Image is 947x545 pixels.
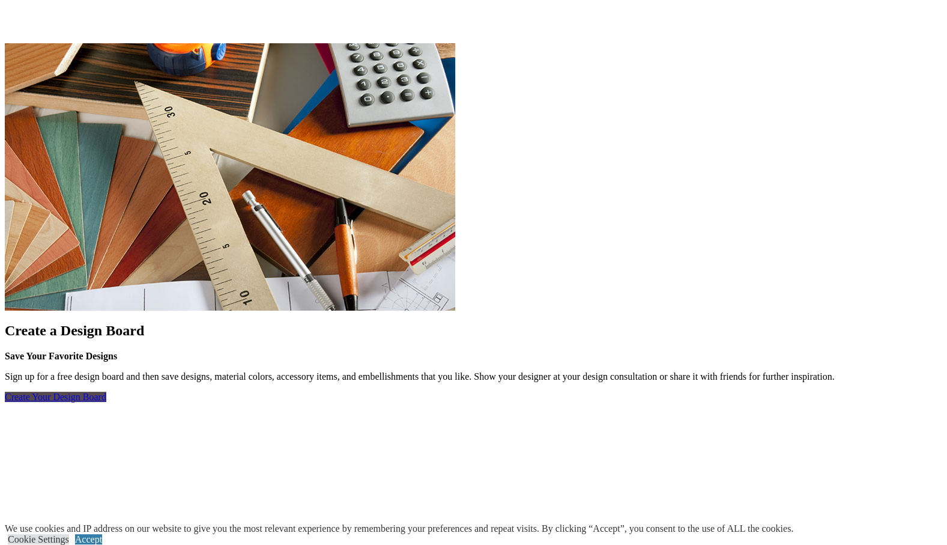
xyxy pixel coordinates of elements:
div: We use cookies and IP address on our website to give you the most relevant experience by remember... [5,523,793,534]
img: Mobile image of Create a Design Board [458,227,725,495]
h2: Create a Design Board [5,323,942,339]
a: Click Create Your Design Board button to read more about Create a Design Board [5,392,106,402]
a: Accept [75,534,102,544]
strong: Save Your Favorite Designs [5,351,117,361]
img: Desktop image of Create a Design Board [5,43,455,494]
a: Cookie Settings [8,534,69,544]
p: Sign up for a free design board and then save designs, material colors, accessory items, and embe... [5,371,942,382]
